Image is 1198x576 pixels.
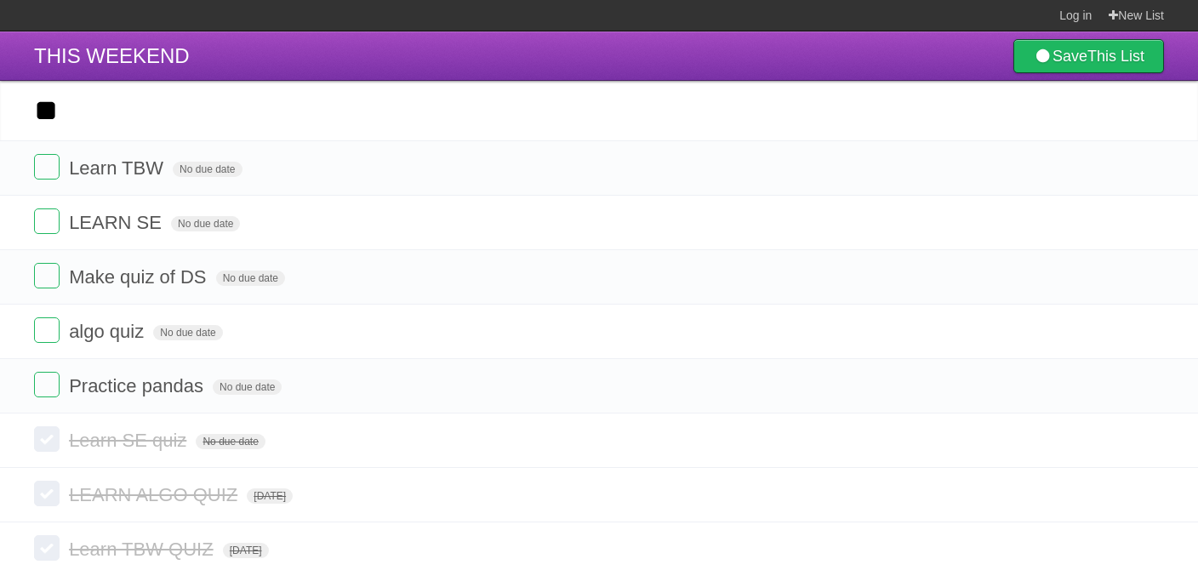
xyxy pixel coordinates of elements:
label: Done [34,208,60,234]
span: Learn SE quiz [69,430,191,451]
span: No due date [216,271,285,286]
span: LEARN ALGO QUIZ [69,484,242,505]
span: No due date [213,379,282,395]
span: Learn TBW QUIZ [69,539,218,560]
span: Make quiz of DS [69,266,210,288]
label: Done [34,535,60,561]
label: Done [34,481,60,506]
label: Done [34,263,60,288]
label: Done [34,426,60,452]
span: No due date [173,162,242,177]
b: This List [1087,48,1144,65]
span: No due date [196,434,265,449]
a: SaveThis List [1013,39,1164,73]
span: No due date [153,325,222,340]
label: Done [34,317,60,343]
span: THIS WEEKEND [34,44,190,67]
span: algo quiz [69,321,148,342]
label: Done [34,154,60,180]
span: Learn TBW [69,157,168,179]
span: LEARN SE [69,212,166,233]
label: Done [34,372,60,397]
span: [DATE] [223,543,269,558]
span: [DATE] [247,488,293,504]
span: No due date [171,216,240,231]
span: Practice pandas [69,375,208,396]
